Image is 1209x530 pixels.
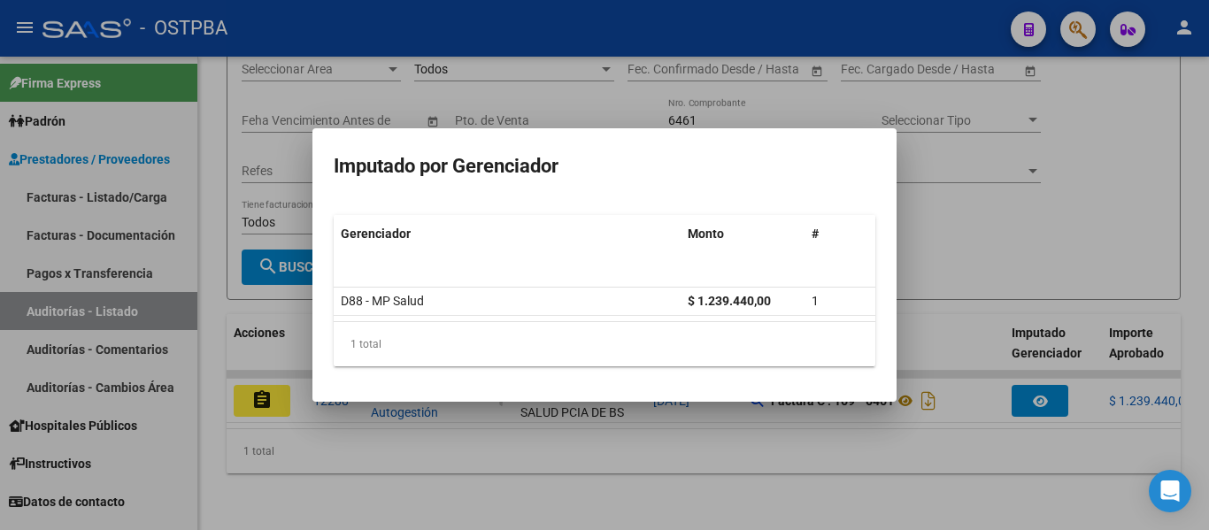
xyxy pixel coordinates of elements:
div: Open Intercom Messenger [1149,470,1191,512]
span: 1 [812,294,819,308]
span: # [812,227,819,241]
span: Gerenciador [341,227,411,241]
strong: $ 1.239.440,00 [688,294,771,308]
span: Monto [688,227,724,241]
datatable-header-cell: Monto [681,215,805,253]
h3: Imputado por Gerenciador [334,150,875,183]
datatable-header-cell: Gerenciador [334,215,681,253]
span: D88 - MP Salud [341,294,424,308]
datatable-header-cell: # [805,215,875,253]
div: 1 total [334,322,875,366]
